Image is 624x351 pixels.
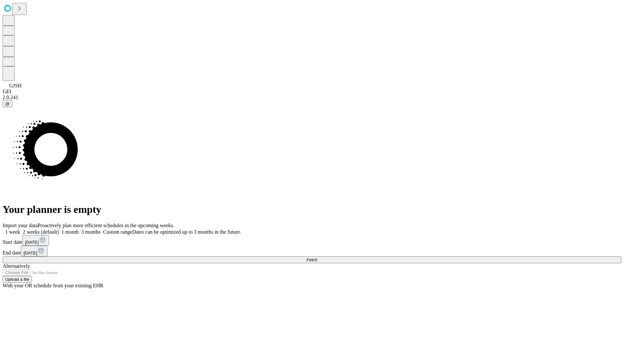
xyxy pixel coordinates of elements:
span: [DATE] [25,240,39,245]
span: With your OR schedule from your existing EHR [3,283,103,288]
span: 1 month [61,229,79,235]
span: Fetch [306,257,317,262]
button: Fetch [3,256,621,263]
span: Custom range [103,229,132,235]
span: Dates can be optimized up to 3 months in the future. [132,229,241,235]
span: 3 months [81,229,100,235]
div: 2.0.241 [3,95,621,100]
span: GJSH [9,83,21,88]
span: Proactively plan more efficient schedules in the upcoming weeks. [38,223,174,228]
div: Start date [3,235,621,246]
div: GEI [3,89,621,95]
span: Import your data [3,223,38,228]
span: 1 week [5,229,20,235]
h1: Your planner is empty [3,203,621,215]
button: @ [3,100,12,107]
span: [DATE] [23,251,37,255]
span: 2 weeks (default) [23,229,59,235]
span: Alternatively [3,263,30,269]
button: [DATE] [22,235,49,246]
div: End date [3,246,621,256]
button: Upload a file [3,276,32,283]
button: [DATE] [21,246,47,256]
span: @ [5,101,10,106]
